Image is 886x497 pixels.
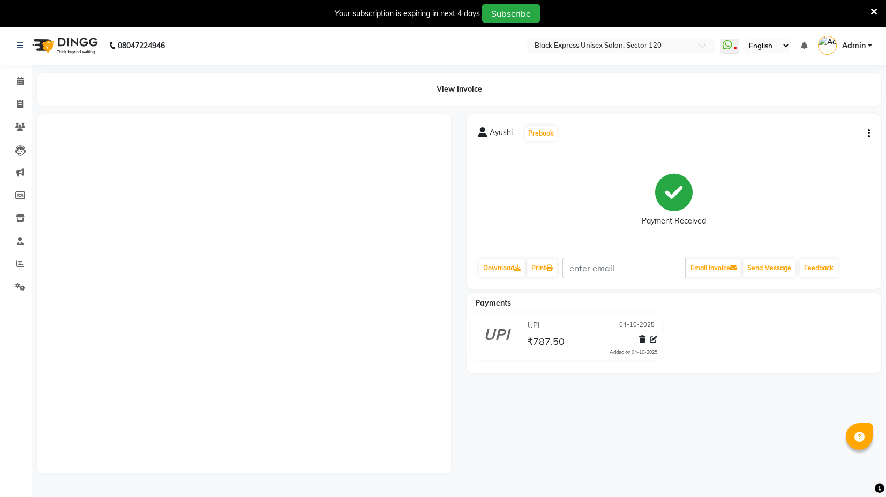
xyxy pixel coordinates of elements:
[528,320,540,331] span: UPI
[818,36,837,55] img: Admin
[841,454,875,486] iframe: chat widget
[479,259,525,277] a: Download
[527,335,565,350] span: ₹787.50
[37,73,881,106] div: View Invoice
[743,259,795,277] button: Send Message
[842,40,866,51] span: Admin
[686,259,741,277] button: Email Invoice
[619,320,655,331] span: 04-10-2025
[490,127,513,142] span: Ayushi
[642,216,706,227] div: Payment Received
[610,348,657,356] div: Added on 04-10-2025
[27,31,101,61] img: logo
[527,259,557,277] a: Print
[562,258,686,278] input: enter email
[475,298,511,308] span: Payments
[118,31,165,61] b: 08047224946
[525,126,557,141] button: Prebook
[482,4,540,23] button: Subscribe
[800,259,838,277] a: Feedback
[335,8,480,19] div: Your subscription is expiring in next 4 days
